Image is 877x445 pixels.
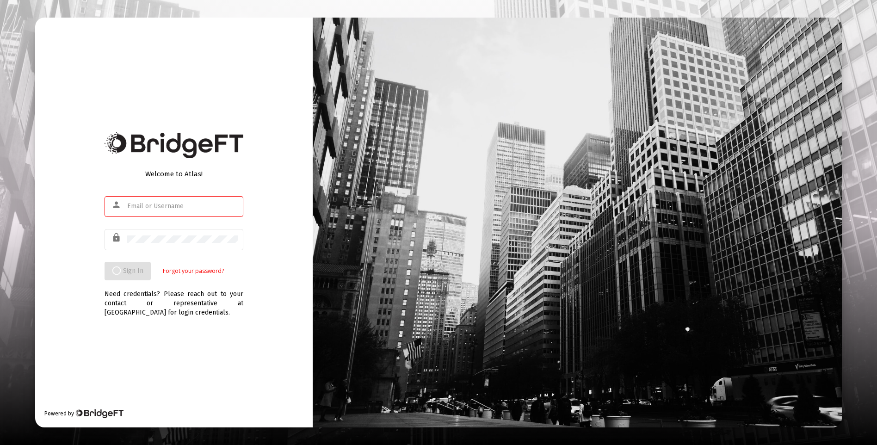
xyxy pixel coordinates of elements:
[105,280,243,317] div: Need credentials? Please reach out to your contact or representative at [GEOGRAPHIC_DATA] for log...
[127,203,238,210] input: Email or Username
[111,232,123,243] mat-icon: lock
[111,199,123,210] mat-icon: person
[44,409,124,418] div: Powered by
[75,409,124,418] img: Bridge Financial Technology Logo
[105,132,243,158] img: Bridge Financial Technology Logo
[163,266,224,276] a: Forgot your password?
[105,262,151,280] button: Sign In
[112,267,143,275] span: Sign In
[105,169,243,179] div: Welcome to Atlas!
